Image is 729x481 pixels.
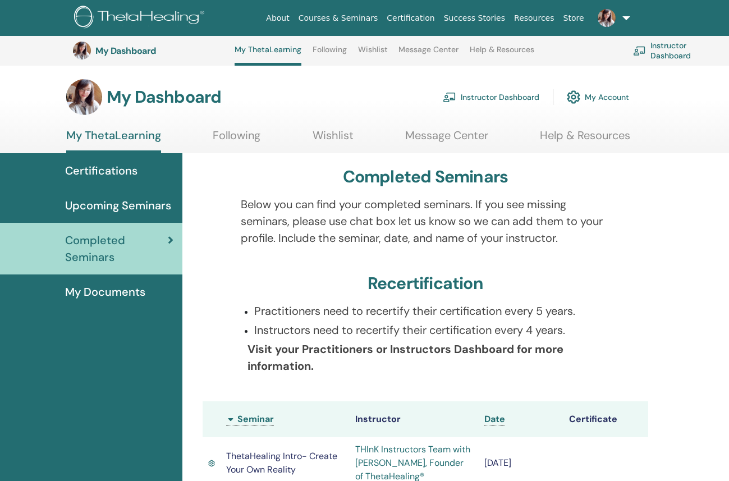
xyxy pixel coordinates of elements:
a: Success Stories [439,8,510,29]
p: Practitioners need to recertify their certification every 5 years. [254,303,609,319]
img: chalkboard-teacher.svg [443,92,456,102]
p: Below you can find your completed seminars. If you see missing seminars, please use chat box let ... [241,196,609,246]
a: Instructor Dashboard [633,38,725,63]
a: Following [213,129,260,150]
b: Visit your Practitioners or Instructors Dashboard for more information. [247,342,563,373]
a: My ThetaLearning [235,45,301,66]
a: Resources [510,8,559,29]
span: Completed Seminars [65,232,168,265]
h3: Completed Seminars [343,167,508,187]
a: Courses & Seminars [294,8,383,29]
a: Date [484,413,505,425]
img: Active Certificate [208,459,215,468]
img: logo.png [74,6,208,31]
img: default.jpg [598,9,616,27]
img: chalkboard-teacher.svg [633,46,646,56]
th: Certificate [563,401,648,437]
a: My Account [567,85,629,109]
a: Wishlist [313,129,354,150]
img: default.jpg [73,42,91,59]
a: Message Center [405,129,488,150]
span: Certifications [65,162,137,179]
a: Instructor Dashboard [443,85,539,109]
a: My ThetaLearning [66,129,161,153]
a: Certification [382,8,439,29]
h3: My Dashboard [95,45,208,56]
img: default.jpg [66,79,102,115]
span: Upcoming Seminars [65,197,171,214]
h3: Recertification [368,273,483,294]
a: Store [559,8,589,29]
th: Instructor [350,401,479,437]
span: My Documents [65,283,145,300]
a: Help & Resources [470,45,534,63]
span: Date [484,413,505,425]
p: Instructors need to recertify their certification every 4 years. [254,322,609,338]
a: Wishlist [358,45,388,63]
a: Message Center [398,45,459,63]
img: cog.svg [567,88,580,107]
a: About [262,8,294,29]
h3: My Dashboard [107,87,221,107]
a: Help & Resources [540,129,630,150]
span: ThetaHealing Intro- Create Your Own Reality [226,450,337,475]
a: Following [313,45,347,63]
